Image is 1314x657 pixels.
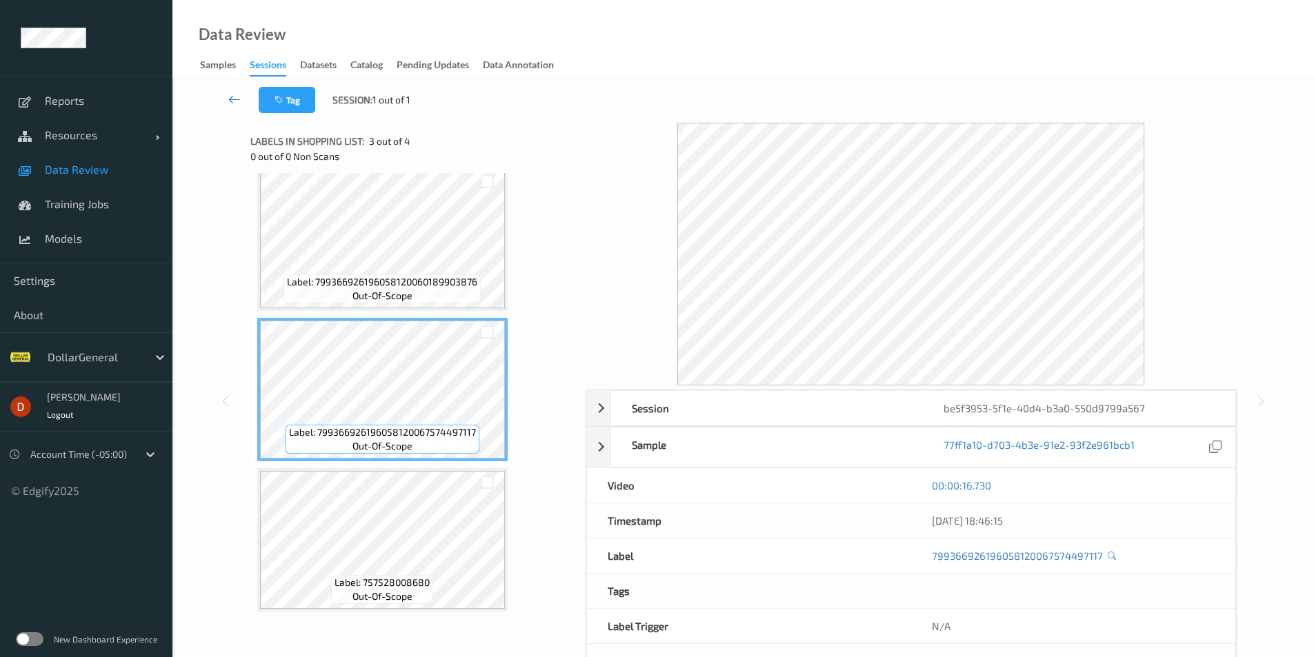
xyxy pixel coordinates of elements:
[250,150,576,163] div: 0 out of 0 Non Scans
[335,576,430,589] span: Label: 757528008680
[250,56,300,77] a: Sessions
[250,58,286,77] div: Sessions
[586,427,1236,467] div: Sample77ff1a10-d703-4b3e-91e2-93f2e961bcb1
[350,56,397,75] a: Catalog
[483,58,554,75] div: Data Annotation
[587,503,911,538] div: Timestamp
[611,427,923,467] div: Sample
[611,391,923,425] div: Session
[352,589,412,603] span: out-of-scope
[944,438,1135,456] a: 77ff1a10-d703-4b3e-91e2-93f2e961bcb1
[200,58,236,75] div: Samples
[397,56,483,75] a: Pending Updates
[587,468,911,503] div: Video
[300,58,337,75] div: Datasets
[397,58,469,75] div: Pending Updates
[332,93,372,107] span: Session:
[587,574,911,608] div: Tags
[911,609,1235,643] div: N/A
[259,87,315,113] button: Tag
[932,478,991,492] a: 00:00:16.730
[932,514,1215,527] div: [DATE] 18:46:15
[352,289,412,303] span: out-of-scope
[300,56,350,75] a: Datasets
[587,538,911,573] div: Label
[287,275,477,289] span: Label: 799366926196058120060189903876
[483,56,568,75] a: Data Annotation
[923,391,1235,425] div: be5f3953-5f1e-40d4-b3a0-550d9799a567
[369,134,410,148] span: 3 out of 4
[587,609,911,643] div: Label Trigger
[289,425,476,439] span: Label: 799366926196058120067574497117
[250,134,364,148] span: Labels in shopping list:
[586,390,1236,426] div: Sessionbe5f3953-5f1e-40d4-b3a0-550d9799a567
[352,439,412,453] span: out-of-scope
[199,28,286,41] div: Data Review
[372,93,410,107] span: 1 out of 1
[200,56,250,75] a: Samples
[932,549,1103,563] a: 799366926196058120067574497117
[350,58,383,75] div: Catalog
